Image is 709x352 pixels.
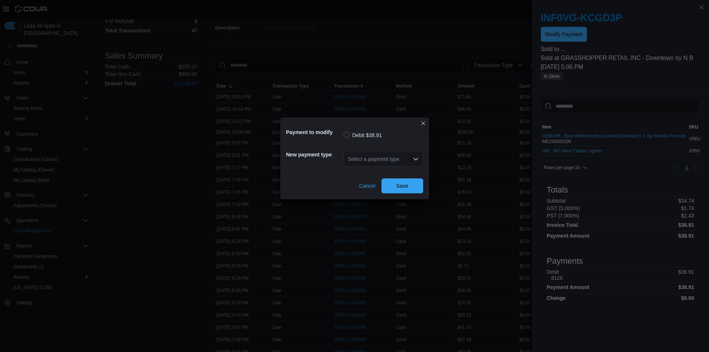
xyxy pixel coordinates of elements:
button: Closes this modal window [419,119,428,128]
button: Cancel [356,178,379,193]
h5: Payment to modify [286,125,342,140]
button: Save [381,178,423,193]
span: Cancel [359,182,376,190]
button: Open list of options [413,156,419,162]
label: Debit $38.91 [344,131,382,140]
span: Save [396,182,408,190]
h5: New payment type [286,147,342,162]
input: Accessible screen reader label [348,155,349,164]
